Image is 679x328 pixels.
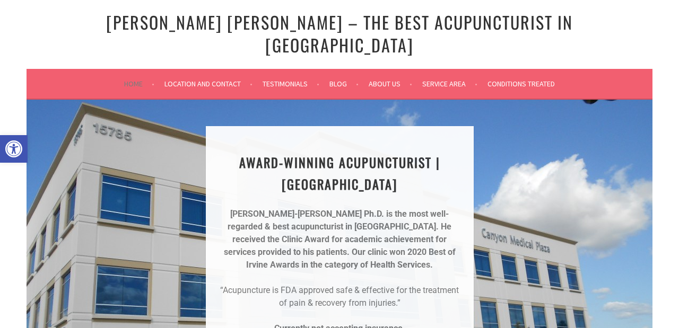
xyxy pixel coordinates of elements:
h1: AWARD-WINNING ACUPUNCTURIST | [GEOGRAPHIC_DATA] [219,152,461,195]
a: About Us [369,77,412,90]
a: Service Area [422,77,477,90]
a: Blog [329,77,359,90]
a: Testimonials [263,77,319,90]
a: [PERSON_NAME] [PERSON_NAME] – The Best Acupuncturist In [GEOGRAPHIC_DATA] [106,10,573,57]
strong: [PERSON_NAME]-[PERSON_NAME] Ph.D. is the most well-regarded & best acupuncturist in [GEOGRAPHIC_D... [228,209,449,232]
a: Location and Contact [164,77,253,90]
a: Home [124,77,154,90]
a: Conditions Treated [488,77,555,90]
p: “Acupuncture is FDA approved safe & effective for the treatment of pain & recovery from injuries.” [219,284,461,309]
